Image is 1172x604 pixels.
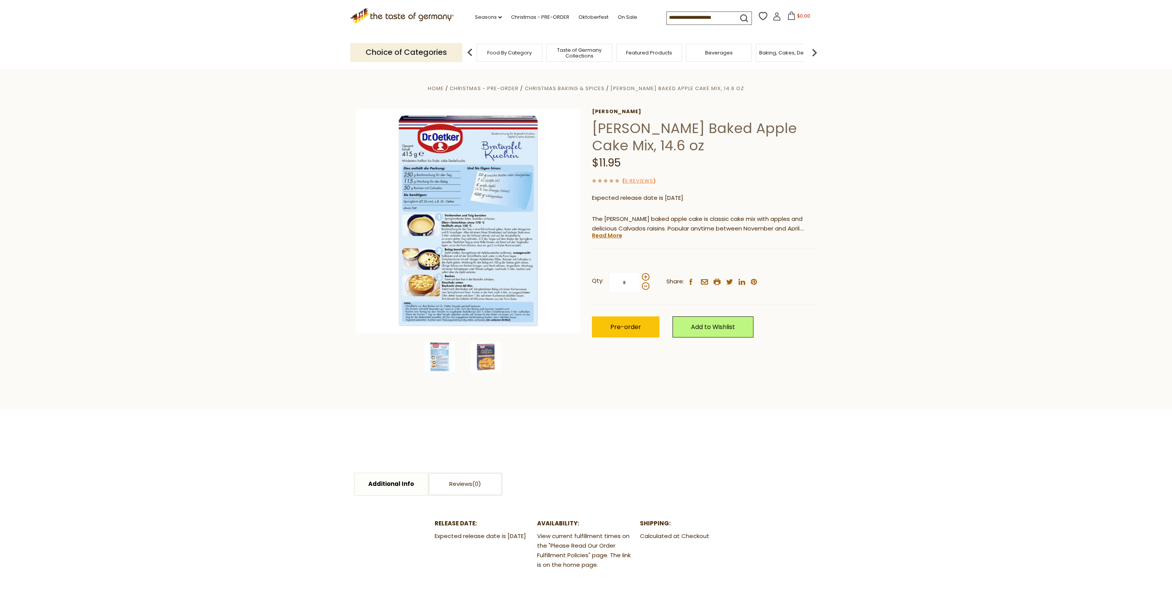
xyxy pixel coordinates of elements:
[356,109,580,333] img: Dr. Oetker Baked Apple Cake Mix, 14.6 oz
[610,323,641,331] span: Pre-order
[462,45,478,60] img: previous arrow
[592,214,816,234] p: The [PERSON_NAME] baked apple cake is classic cake mix with apples and delicious Calvados raisins...
[807,45,822,60] img: next arrow
[470,342,501,372] img: Dr. Oetker Baked Apple Cake Mix
[673,316,753,337] a: Add to Wishlist
[579,13,608,21] a: Oktoberfest
[797,13,810,19] span: $0.00
[592,193,816,203] p: Expected release date is [DATE]
[525,85,605,92] a: Christmas Baking & Spices
[705,50,733,56] a: Beverages
[592,316,659,337] button: Pre-order
[618,13,637,21] a: On Sale
[511,13,569,21] a: Christmas - PRE-ORDER
[610,85,744,92] a: [PERSON_NAME] Baked Apple Cake Mix, 14.6 oz
[640,532,737,541] dd: Calculated at Checkout
[549,47,610,59] a: Taste of Germany Collections
[429,473,502,495] a: Reviews
[666,277,684,286] span: Share:
[537,532,635,570] dd: View current fulfillment times on the "Please Read Our Order Fulfillment Policies" page. The link...
[592,120,816,154] h1: [PERSON_NAME] Baked Apple Cake Mix, 14.6 oz
[759,50,819,56] a: Baking, Cakes, Desserts
[435,519,532,528] dt: Release Date:
[592,109,816,115] a: [PERSON_NAME]
[428,85,444,92] a: Home
[592,276,603,286] strong: Qty:
[424,342,455,372] img: Dr. Oetker Baked Apple Cake Mix, 14.6 oz
[350,43,462,62] p: Choice of Categories
[592,155,621,170] span: $11.95
[450,85,519,92] a: Christmas - PRE-ORDER
[487,50,532,56] a: Food By Category
[592,232,622,239] a: Read More
[355,473,428,495] a: Additional Info
[626,50,672,56] a: Featured Products
[475,13,502,21] a: Seasons
[625,177,653,185] a: 0 Reviews
[609,272,640,293] input: Qty:
[622,177,656,184] span: ( )
[537,519,635,528] dt: Availability:
[435,532,532,541] dd: Expected release date is [DATE]
[640,519,737,528] dt: Shipping:
[783,12,815,23] button: $0.00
